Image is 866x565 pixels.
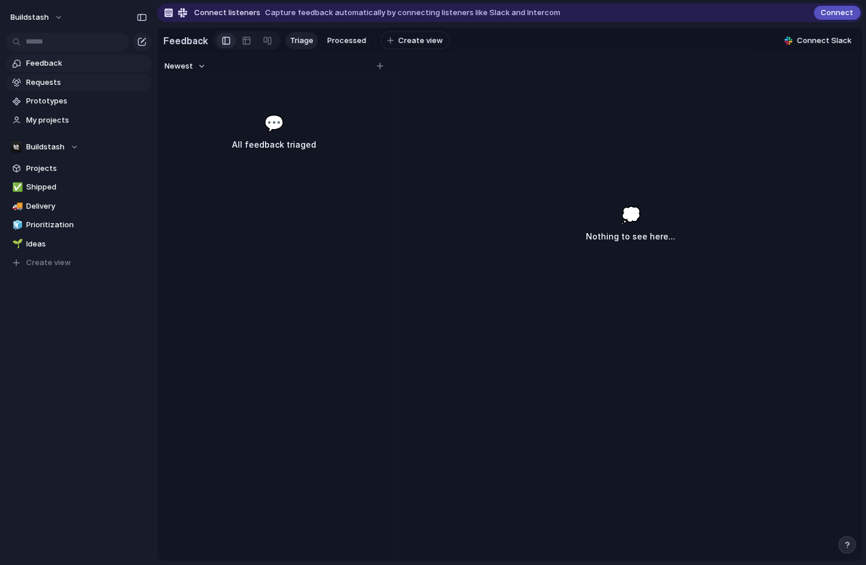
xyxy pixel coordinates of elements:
[6,138,151,156] button: Buildstash
[6,216,151,234] a: 🧊Prioritization
[194,7,260,19] span: Connect listeners
[797,35,851,47] span: Connect Slack
[398,35,443,47] span: Create view
[6,254,151,271] button: Create view
[185,138,363,152] h3: All feedback triaged
[265,7,560,19] span: Capture feedback automatically by connecting listeners like Slack and Intercom
[10,219,22,231] button: 🧊
[164,60,193,72] span: Newest
[6,74,151,91] a: Requests
[26,77,147,88] span: Requests
[26,58,147,69] span: Feedback
[621,203,641,227] span: 💭
[6,112,151,129] a: My projects
[6,198,151,215] a: 🚚Delivery
[26,141,65,153] span: Buildstash
[327,35,366,47] span: Processed
[821,7,853,19] span: Connect
[12,219,20,232] div: 🧊
[5,8,69,27] button: buildstash
[26,95,147,107] span: Prototypes
[10,201,22,212] button: 🚚
[26,238,147,250] span: Ideas
[163,34,208,48] h2: Feedback
[12,199,20,213] div: 🚚
[779,32,856,49] button: Connect Slack
[10,12,49,23] span: buildstash
[814,6,860,20] button: Connect
[26,219,147,231] span: Prioritization
[26,257,71,269] span: Create view
[6,92,151,110] a: Prototypes
[12,181,20,194] div: ✅
[26,201,147,212] span: Delivery
[26,115,147,126] span: My projects
[26,181,147,193] span: Shipped
[10,238,22,250] button: 🌱
[26,163,147,174] span: Projects
[6,55,151,72] a: Feedback
[6,160,151,177] a: Projects
[586,230,675,244] h3: Nothing to see here...
[12,237,20,251] div: 🌱
[290,35,313,47] span: Triage
[6,235,151,253] a: 🌱Ideas
[10,181,22,193] button: ✅
[6,178,151,196] a: ✅Shipped
[163,59,207,74] button: Newest
[323,32,371,49] a: Processed
[285,32,318,49] a: Triage
[381,31,449,50] button: Create view
[264,111,284,135] span: 💬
